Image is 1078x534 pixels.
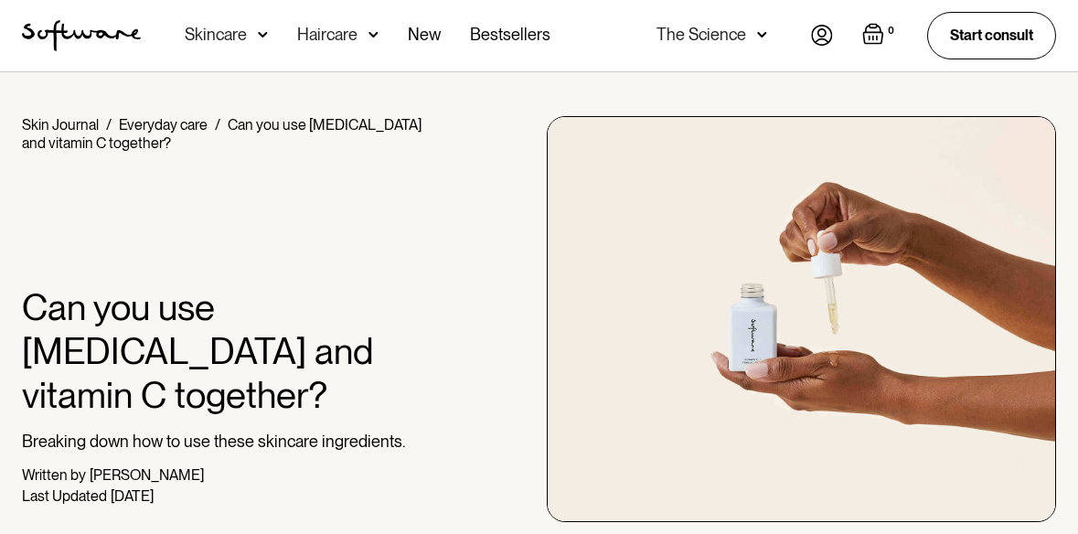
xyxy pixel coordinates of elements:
img: Software Logo [22,20,141,51]
div: Written by [22,466,86,484]
div: 0 [884,23,898,39]
img: arrow down [757,26,767,44]
div: Can you use [MEDICAL_DATA] and vitamin C together? [22,116,422,152]
a: Skin Journal [22,116,99,133]
div: / [215,116,220,133]
a: home [22,20,141,51]
a: Start consult [927,12,1056,59]
div: / [106,116,112,133]
img: arrow down [368,26,379,44]
h1: Can you use [MEDICAL_DATA] and vitamin C together? [22,285,444,417]
a: Everyday care [119,116,208,133]
div: Skincare [185,26,247,44]
div: The Science [656,26,746,44]
p: Breaking down how to use these skincare ingredients. [22,432,444,452]
div: [PERSON_NAME] [90,466,204,484]
img: arrow down [258,26,268,44]
div: Last Updated [22,487,107,505]
div: [DATE] [111,487,154,505]
a: Open empty cart [862,23,898,48]
div: Haircare [297,26,358,44]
